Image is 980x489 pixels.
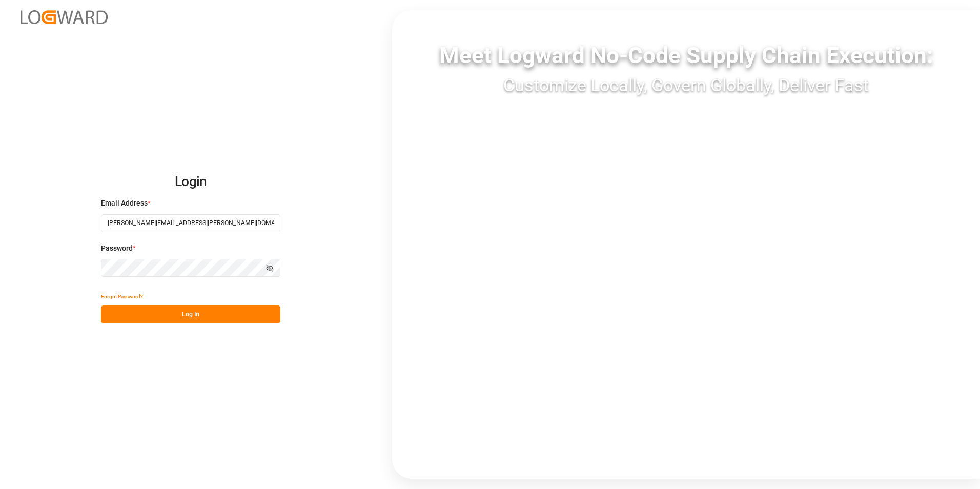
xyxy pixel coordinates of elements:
h2: Login [101,166,280,198]
input: Enter your email [101,214,280,232]
div: Meet Logward No-Code Supply Chain Execution: [392,38,980,72]
button: Log In [101,305,280,323]
div: Customize Locally, Govern Globally, Deliver Fast [392,72,980,98]
img: Logward_new_orange.png [21,10,108,24]
span: Email Address [101,198,148,209]
button: Forgot Password? [101,288,143,305]
span: Password [101,243,133,254]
